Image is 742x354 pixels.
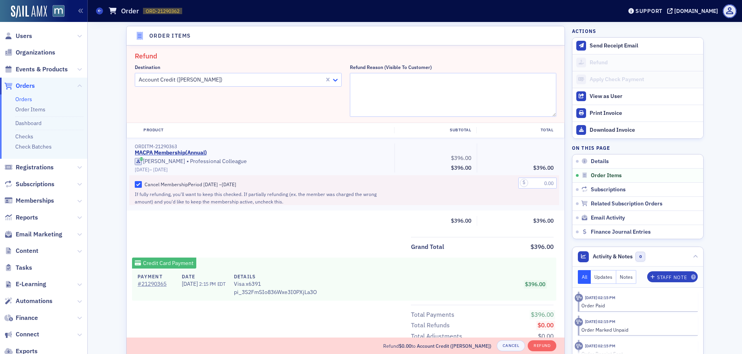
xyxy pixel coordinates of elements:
[4,32,32,40] a: Users
[16,247,38,255] span: Content
[537,321,554,329] span: $0.00
[16,32,32,40] span: Users
[4,65,68,74] a: Events & Products
[585,319,615,324] time: 8/31/2025 02:15 PM
[635,7,662,15] div: Support
[16,213,38,222] span: Reports
[16,180,54,189] span: Subscriptions
[383,342,491,349] span: Refund to
[525,281,545,288] span: $396.00
[411,332,465,341] span: Total Adjustments
[497,340,525,351] button: Cancel
[16,48,55,57] span: Organizations
[451,164,471,171] span: $396.00
[145,181,236,187] span: Cancel Membership Period –
[572,105,703,122] a: Print Invoice
[15,143,52,150] a: Check Batches
[4,230,62,239] a: Email Marketing
[590,76,699,83] div: Apply Check Payment
[16,297,52,305] span: Automations
[15,120,42,127] a: Dashboard
[234,280,317,288] span: Visa x6391
[15,106,45,113] a: Order Items
[11,5,47,18] img: SailAMX
[635,252,645,261] span: 0
[575,342,583,350] div: Activity
[591,214,625,221] span: Email Activity
[4,180,54,189] a: Subscriptions
[186,158,189,165] span: •
[4,330,39,339] a: Connect
[135,167,389,172] div: –
[350,64,432,70] div: Refund Reason (Visible to Customer)
[16,330,39,339] span: Connect
[182,280,199,287] span: [DATE]
[138,280,174,288] a: #21290365
[590,110,699,117] div: Print Invoice
[135,51,556,61] h2: Refund
[216,281,226,287] span: EDT
[4,213,38,222] a: Reports
[575,318,583,326] div: Activity
[674,7,718,15] div: [DOMAIN_NAME]
[590,127,699,134] div: Download Invoice
[572,144,704,151] h4: On this page
[411,332,462,341] div: Total Adjustments
[234,273,317,280] h4: Details
[121,6,139,16] h1: Order
[138,127,394,133] div: Product
[16,196,54,205] span: Memberships
[476,127,559,133] div: Total
[590,42,699,49] div: Send Receipt Email
[585,343,615,349] time: 8/31/2025 02:15 PM
[572,88,703,105] button: View as User
[4,82,35,90] a: Orders
[572,38,703,54] button: Send Receipt Email
[135,158,185,165] a: [PERSON_NAME]
[16,65,68,74] span: Events & Products
[4,280,46,289] a: E-Learning
[451,154,471,162] span: $396.00
[533,164,554,171] span: $396.00
[518,178,557,189] input: 0.00
[591,200,662,207] span: Related Subscription Orders
[590,93,699,100] div: View as User
[533,217,554,224] span: $396.00
[593,252,633,261] span: Activity & Notes
[15,133,33,140] a: Checks
[203,181,218,187] span: [DATE]
[590,59,699,66] div: Refund
[417,343,491,349] span: Account Credit ([PERSON_NAME])
[528,340,556,351] button: Refund
[411,310,457,320] span: Total Payments
[572,27,596,34] h4: Actions
[135,166,149,172] span: [DATE]
[531,310,554,318] span: $396.00
[52,5,65,17] img: SailAMX
[451,217,471,224] span: $396.00
[585,295,615,300] time: 8/31/2025 02:15 PM
[4,314,38,322] a: Finance
[575,294,583,302] div: Activity
[135,181,142,188] input: Cancel MembershipPeriod [DATE] –[DATE]
[723,4,737,18] span: Profile
[667,8,721,14] button: [DOMAIN_NAME]
[411,310,454,320] div: Total Payments
[199,281,216,287] span: 2:15 PM
[132,258,196,269] div: Credit Card Payment
[16,280,46,289] span: E-Learning
[16,230,62,239] span: Email Marketing
[591,270,616,284] button: Updates
[4,48,55,57] a: Organizations
[16,263,32,272] span: Tasks
[138,273,174,280] h4: Payment
[143,158,185,165] div: [PERSON_NAME]
[591,229,651,236] span: Finance Journal Entries
[530,243,554,251] span: $396.00
[399,343,411,349] span: $0.00
[4,196,54,205] a: Memberships
[149,32,191,40] h4: Order Items
[146,8,179,15] span: ORD-21290362
[581,326,692,333] div: Order Marked Unpaid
